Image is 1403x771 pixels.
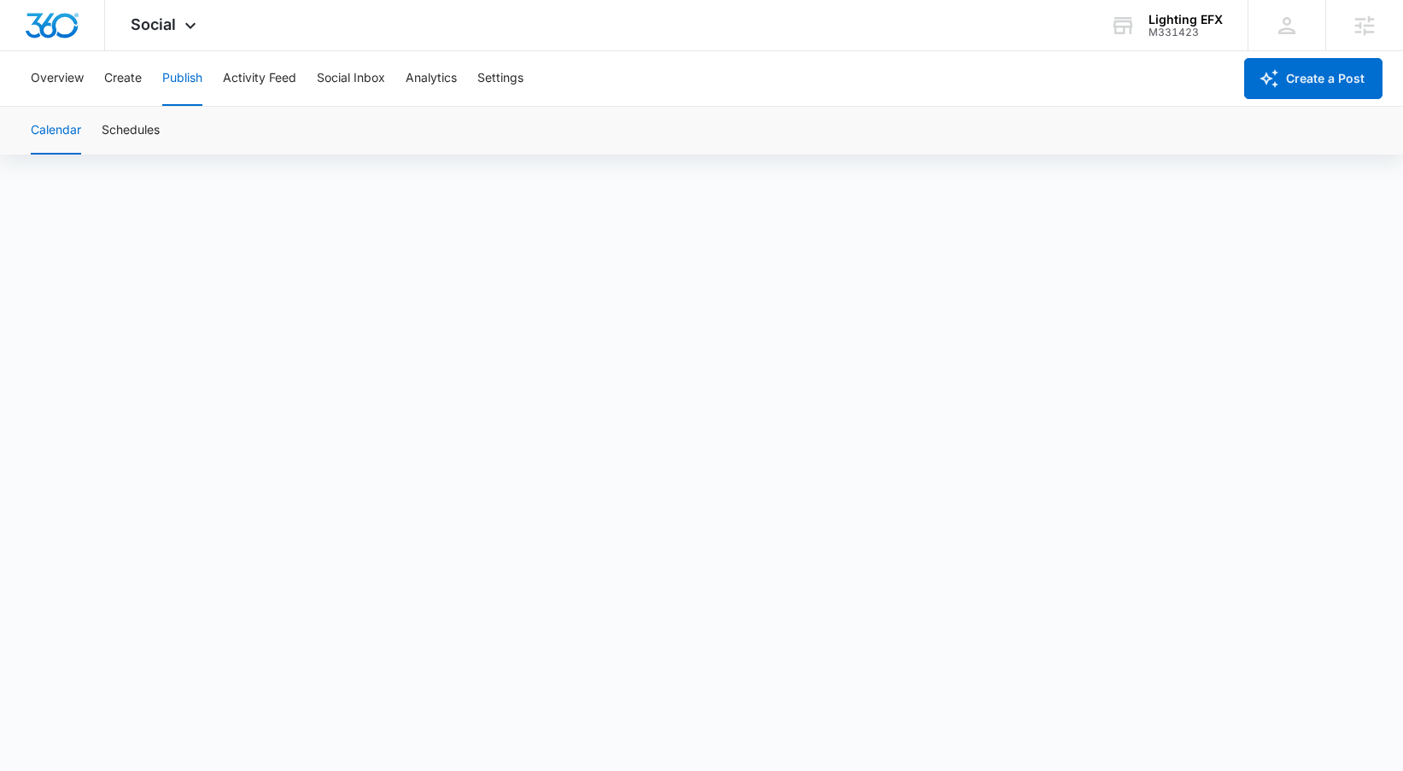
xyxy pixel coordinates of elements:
button: Settings [477,51,523,106]
button: Publish [162,51,202,106]
button: Create a Post [1244,58,1383,99]
button: Overview [31,51,84,106]
button: Analytics [406,51,457,106]
button: Calendar [31,107,81,155]
button: Activity Feed [223,51,296,106]
div: account name [1149,13,1223,26]
button: Create [104,51,142,106]
button: Social Inbox [317,51,385,106]
span: Social [131,15,176,33]
div: account id [1149,26,1223,38]
button: Schedules [102,107,160,155]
